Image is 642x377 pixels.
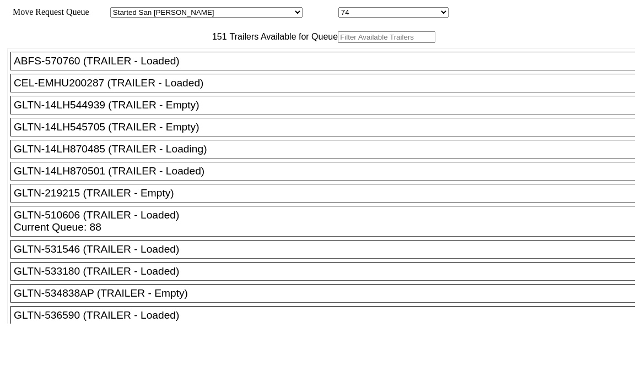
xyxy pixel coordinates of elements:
div: GLTN-219215 (TRAILER - Empty) [14,187,641,199]
span: Location [305,7,336,17]
div: GLTN-531546 (TRAILER - Loaded) [14,243,641,255]
div: ABFS-570760 (TRAILER - Loaded) [14,55,641,67]
div: GLTN-536590 (TRAILER - Loaded) [14,309,641,321]
span: Move Request Queue [7,7,89,17]
div: CEL-EMHU200287 (TRAILER - Loaded) [14,77,641,89]
span: Area [91,7,108,17]
div: GLTN-14LH870501 (TRAILER - Loaded) [14,165,641,177]
div: GLTN-533180 (TRAILER - Loaded) [14,265,641,277]
div: GLTN-14LH870485 (TRAILER - Loading) [14,143,641,155]
span: 151 [207,32,227,41]
div: GLTN-14LH545705 (TRAILER - Empty) [14,121,641,133]
div: GLTN-534838AP (TRAILER - Empty) [14,287,641,299]
div: GLTN-14LH544939 (TRAILER - Empty) [14,99,641,111]
span: Trailers Available for Queue [227,32,338,41]
input: Filter Available Trailers [338,31,435,43]
div: GLTN-510606 (TRAILER - Loaded) [14,209,641,221]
